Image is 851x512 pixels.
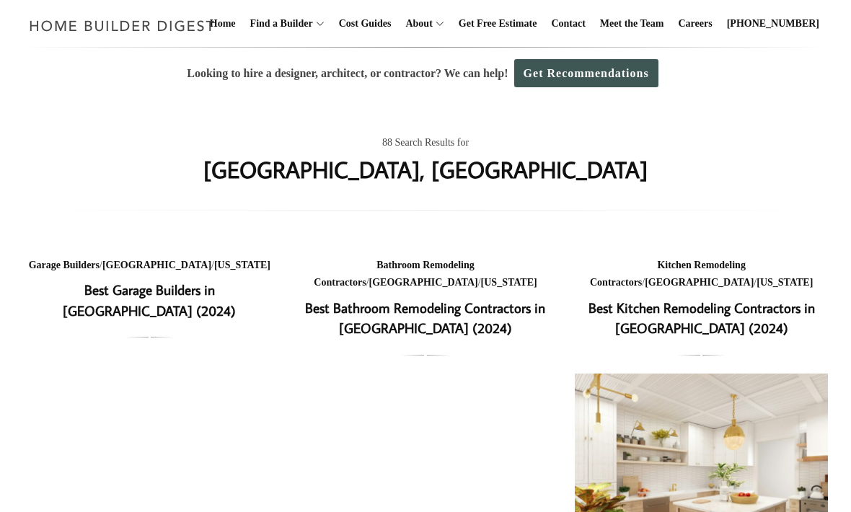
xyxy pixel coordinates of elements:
a: [US_STATE] [757,277,813,288]
a: Best Garage Builders in [GEOGRAPHIC_DATA] (2024) [63,281,236,319]
img: Home Builder Digest [23,12,221,40]
h1: [GEOGRAPHIC_DATA], [GEOGRAPHIC_DATA] [203,152,648,187]
div: / / [23,257,276,275]
a: Best Bathroom Remodeling Contractors in [GEOGRAPHIC_DATA] (2024) [305,299,545,337]
a: [GEOGRAPHIC_DATA] [102,260,211,270]
a: Get Recommendations [514,59,658,87]
span: 88 Search Results for [382,134,469,152]
a: Cost Guides [333,1,397,47]
a: [US_STATE] [481,277,537,288]
a: Kitchen Remodeling Contractors [590,260,746,288]
a: Best Kitchen Remodeling Contractors in [GEOGRAPHIC_DATA] (2024) [588,299,815,337]
a: [PHONE_NUMBER] [721,1,825,47]
a: Find a Builder [244,1,313,47]
a: Bathroom Remodeling Contractors [314,260,474,288]
div: / / [299,257,552,292]
div: / / [575,257,828,292]
a: [US_STATE] [214,260,270,270]
a: [GEOGRAPHIC_DATA] [369,277,478,288]
a: [GEOGRAPHIC_DATA] [645,277,754,288]
a: About [400,1,432,47]
a: Home [204,1,242,47]
a: Contact [545,1,591,47]
a: Garage Builders [29,260,100,270]
a: Careers [673,1,718,47]
a: Get Free Estimate [453,1,543,47]
a: Meet the Team [594,1,670,47]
